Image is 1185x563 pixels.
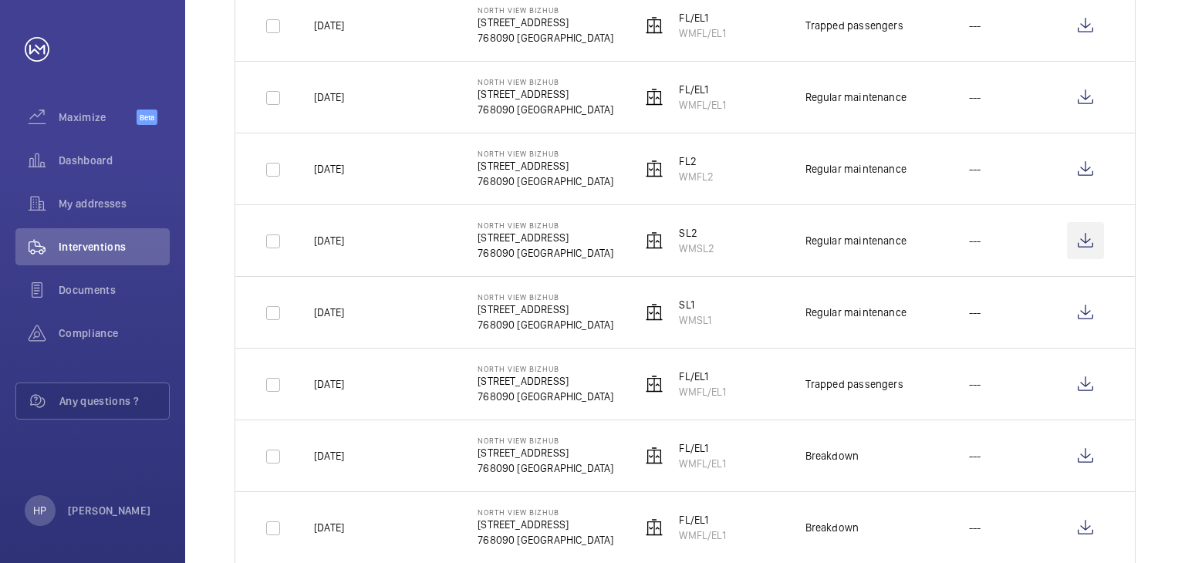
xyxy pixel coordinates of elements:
[478,15,613,30] p: [STREET_ADDRESS]
[314,233,344,248] p: [DATE]
[969,89,981,105] p: ---
[645,88,663,106] img: elevator.svg
[478,317,613,332] p: 768090 [GEOGRAPHIC_DATA]
[645,518,663,537] img: elevator.svg
[679,512,725,528] p: FL/EL1
[969,305,981,320] p: ---
[805,233,906,248] div: Regular maintenance
[645,16,663,35] img: elevator.svg
[679,169,714,184] p: WMFL2
[645,375,663,393] img: elevator.svg
[59,153,170,168] span: Dashboard
[478,149,613,158] p: North View Bizhub
[59,110,137,125] span: Maximize
[478,517,613,532] p: [STREET_ADDRESS]
[478,77,613,86] p: North View Bizhub
[59,239,170,255] span: Interventions
[68,503,151,518] p: [PERSON_NAME]
[805,520,859,535] div: Breakdown
[59,393,169,409] span: Any questions ?
[314,89,344,105] p: [DATE]
[314,161,344,177] p: [DATE]
[679,312,711,328] p: WMSL1
[645,303,663,322] img: elevator.svg
[805,305,906,320] div: Regular maintenance
[478,5,613,15] p: North View Bizhub
[314,18,344,33] p: [DATE]
[679,225,714,241] p: SL2
[478,245,613,261] p: 768090 [GEOGRAPHIC_DATA]
[59,325,170,341] span: Compliance
[679,82,725,97] p: FL/EL1
[805,376,903,392] div: Trapped passengers
[478,507,613,517] p: North View Bizhub
[478,86,613,102] p: [STREET_ADDRESS]
[137,110,157,125] span: Beta
[805,89,906,105] div: Regular maintenance
[969,18,981,33] p: ---
[679,10,725,25] p: FL/EL1
[478,292,613,302] p: North View Bizhub
[478,221,613,230] p: North View Bizhub
[478,460,613,476] p: 768090 [GEOGRAPHIC_DATA]
[679,456,725,471] p: WMFL/EL1
[679,297,711,312] p: SL1
[679,25,725,41] p: WMFL/EL1
[805,18,903,33] div: Trapped passengers
[645,160,663,178] img: elevator.svg
[59,282,170,298] span: Documents
[33,503,46,518] p: HP
[478,532,613,548] p: 768090 [GEOGRAPHIC_DATA]
[679,153,714,169] p: FL2
[679,384,725,399] p: WMFL/EL1
[645,231,663,250] img: elevator.svg
[478,230,613,245] p: [STREET_ADDRESS]
[314,376,344,392] p: [DATE]
[679,369,725,384] p: FL/EL1
[314,448,344,464] p: [DATE]
[314,520,344,535] p: [DATE]
[679,97,725,113] p: WMFL/EL1
[679,241,714,256] p: WMSL2
[478,158,613,174] p: [STREET_ADDRESS]
[314,305,344,320] p: [DATE]
[478,30,613,46] p: 768090 [GEOGRAPHIC_DATA]
[478,389,613,404] p: 768090 [GEOGRAPHIC_DATA]
[969,233,981,248] p: ---
[478,436,613,445] p: North View Bizhub
[478,445,613,460] p: [STREET_ADDRESS]
[969,161,981,177] p: ---
[478,373,613,389] p: [STREET_ADDRESS]
[969,376,981,392] p: ---
[478,102,613,117] p: 768090 [GEOGRAPHIC_DATA]
[478,174,613,189] p: 768090 [GEOGRAPHIC_DATA]
[969,520,981,535] p: ---
[679,528,725,543] p: WMFL/EL1
[645,447,663,465] img: elevator.svg
[805,448,859,464] div: Breakdown
[478,364,613,373] p: North View Bizhub
[805,161,906,177] div: Regular maintenance
[59,196,170,211] span: My addresses
[969,448,981,464] p: ---
[679,440,725,456] p: FL/EL1
[478,302,613,317] p: [STREET_ADDRESS]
